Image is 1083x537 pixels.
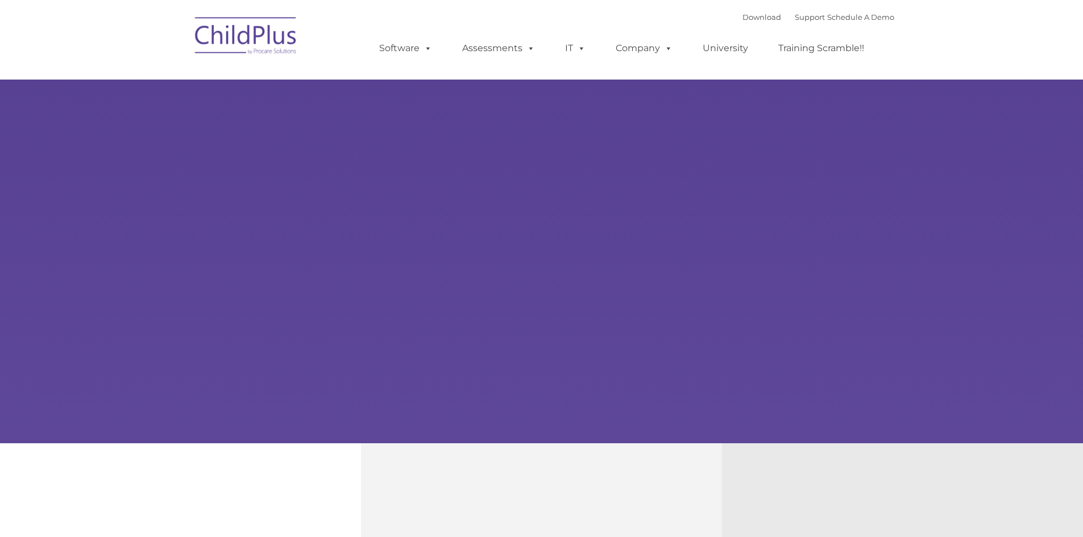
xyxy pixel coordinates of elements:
[368,37,443,60] a: Software
[827,13,894,22] a: Schedule A Demo
[189,9,303,66] img: ChildPlus by Procare Solutions
[767,37,875,60] a: Training Scramble!!
[742,13,894,22] font: |
[795,13,825,22] a: Support
[451,37,546,60] a: Assessments
[691,37,760,60] a: University
[604,37,684,60] a: Company
[742,13,781,22] a: Download
[554,37,597,60] a: IT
